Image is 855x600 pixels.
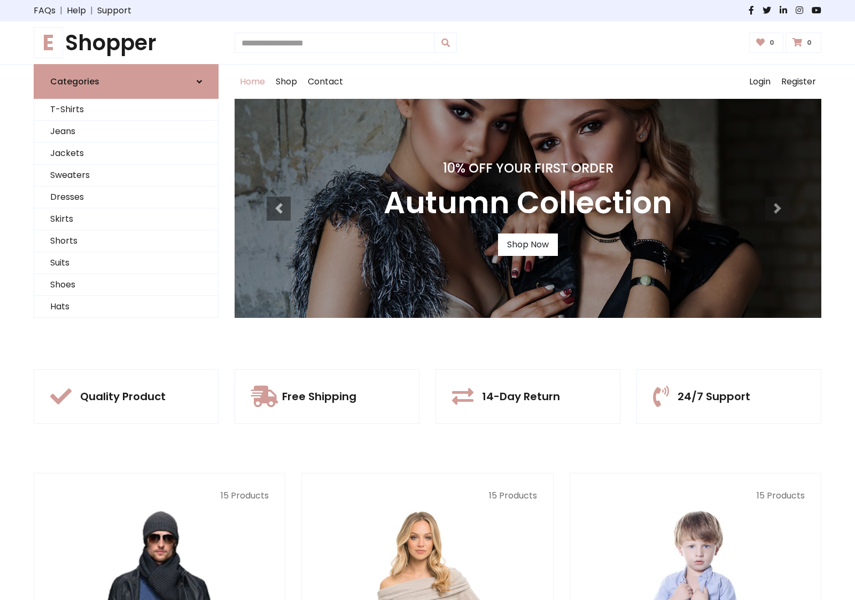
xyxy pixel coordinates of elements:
a: Login [744,65,776,99]
a: 0 [749,33,784,53]
a: EShopper [34,30,219,56]
a: Jackets [34,143,218,165]
a: Sweaters [34,165,218,186]
a: Dresses [34,186,218,208]
h5: 14-Day Return [482,390,560,403]
a: Suits [34,252,218,274]
a: Hats [34,296,218,318]
a: Jeans [34,121,218,143]
a: Shop Now [498,233,558,256]
a: Categories [34,64,219,99]
a: Shorts [34,230,218,252]
p: 15 Products [586,489,805,502]
a: Register [776,65,821,99]
a: Support [97,4,131,17]
h5: Free Shipping [282,390,356,403]
span: E [34,27,63,58]
a: FAQs [34,4,56,17]
span: | [86,4,97,17]
a: Shop [270,65,302,99]
h6: Categories [50,76,99,87]
h3: Autumn Collection [384,185,672,221]
a: Help [67,4,86,17]
a: Skirts [34,208,218,230]
a: Contact [302,65,348,99]
a: Shoes [34,274,218,296]
h5: Quality Product [80,390,166,403]
a: Home [235,65,270,99]
h4: 10% Off Your First Order [384,161,672,176]
span: | [56,4,67,17]
span: 0 [804,38,814,48]
p: 15 Products [50,489,269,502]
a: 0 [786,33,821,53]
h5: 24/7 Support [678,390,750,403]
h1: Shopper [34,30,219,56]
a: T-Shirts [34,99,218,121]
span: 0 [767,38,777,48]
p: 15 Products [318,489,537,502]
